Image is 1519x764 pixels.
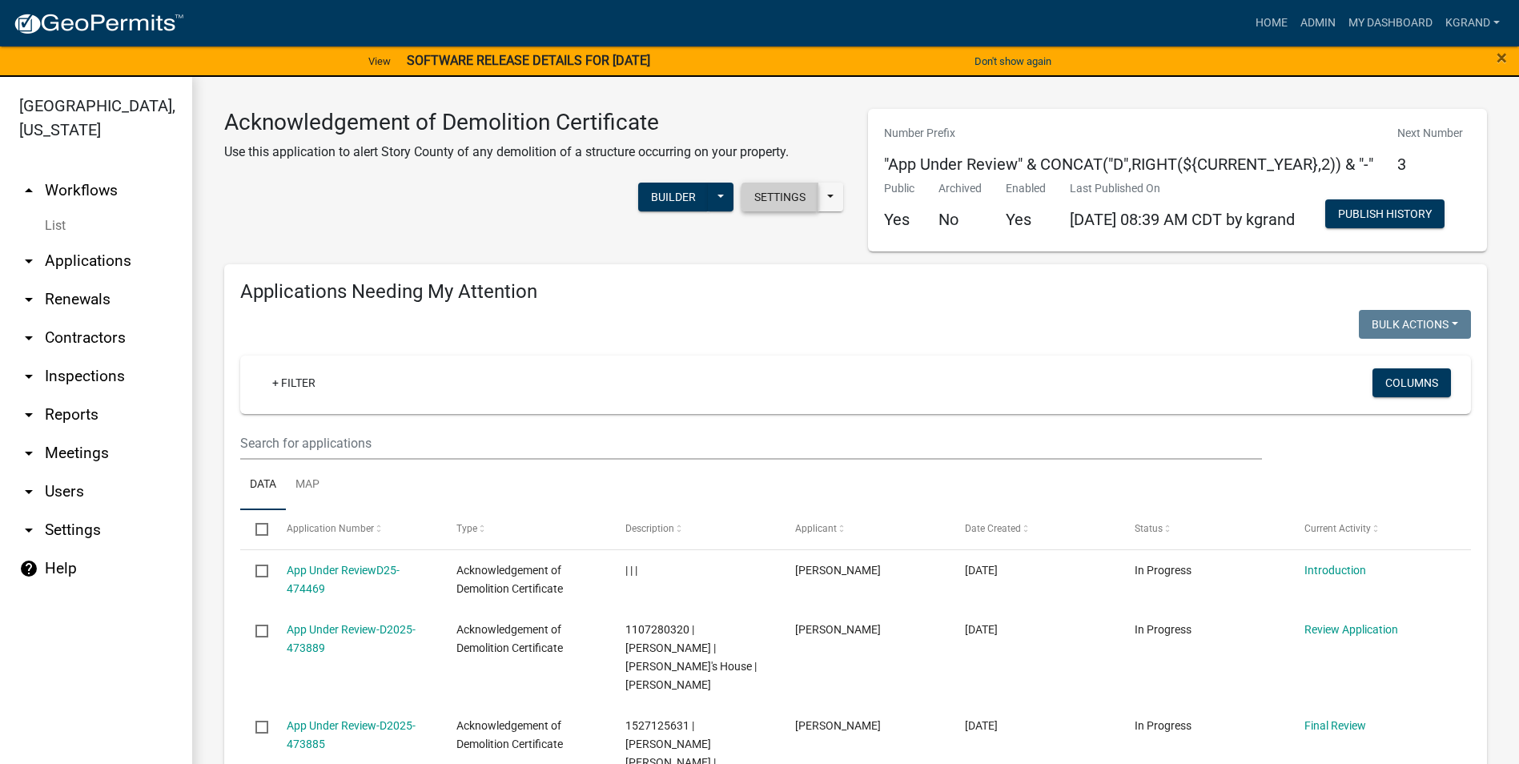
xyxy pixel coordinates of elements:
a: View [362,48,397,74]
i: arrow_drop_down [19,482,38,501]
p: Next Number [1397,125,1463,142]
p: Last Published On [1070,180,1295,197]
a: My Dashboard [1342,8,1439,38]
i: arrow_drop_down [19,444,38,463]
strong: SOFTWARE RELEASE DETAILS FOR [DATE] [407,53,650,68]
h5: No [938,210,982,229]
span: Kyle [795,623,881,636]
span: Application Number [287,523,374,534]
datatable-header-cell: Select [240,510,271,549]
button: Settings [741,183,818,211]
i: arrow_drop_down [19,328,38,348]
wm-modal-confirm: Workflow Publish History [1325,208,1445,221]
span: In Progress [1135,564,1191,577]
h4: Applications Needing My Attention [240,280,1471,304]
span: Laura Johnston [795,719,881,732]
datatable-header-cell: Type [440,510,610,549]
h5: 3 [1397,155,1463,174]
span: In Progress [1135,623,1191,636]
span: Type [456,523,477,534]
p: Public [884,180,914,197]
a: Home [1249,8,1294,38]
span: Acknowledgement of Demolition Certificate [456,719,563,750]
span: In Progress [1135,719,1191,732]
span: Acknowledgement of Demolition Certificate [456,623,563,654]
p: Use this application to alert Story County of any demolition of a structure occurring on your pro... [224,143,789,162]
button: Publish History [1325,199,1445,228]
p: Enabled [1006,180,1046,197]
span: Acknowledgement of Demolition Certificate [456,564,563,595]
a: Introduction [1304,564,1366,577]
a: App Under Review-D2025-473889 [287,623,416,654]
span: 1107280320 | Kyle | Allie's House | Laura Johnston [625,623,757,690]
p: Archived [938,180,982,197]
i: arrow_drop_down [19,290,38,309]
h3: Acknowledgement of Demolition Certificate [224,109,789,136]
span: Kimberly Grandinetti [795,564,881,577]
datatable-header-cell: Date Created [950,510,1119,549]
a: App Under ReviewD25-474469 [287,564,400,595]
span: [DATE] 08:39 AM CDT by kgrand [1070,210,1295,229]
button: Don't show again [968,48,1058,74]
i: arrow_drop_up [19,181,38,200]
a: Map [286,460,329,511]
h5: Yes [1006,210,1046,229]
span: 09/05/2025 [965,564,998,577]
span: Date Created [965,523,1021,534]
datatable-header-cell: Description [610,510,780,549]
a: Review Application [1304,623,1398,636]
datatable-header-cell: Applicant [780,510,950,549]
datatable-header-cell: Status [1119,510,1289,549]
span: | | | [625,564,637,577]
button: Builder [638,183,709,211]
a: Data [240,460,286,511]
span: Status [1135,523,1163,534]
datatable-header-cell: Current Activity [1289,510,1459,549]
span: Current Activity [1304,523,1371,534]
a: KGRAND [1439,8,1506,38]
span: × [1497,46,1507,69]
i: arrow_drop_down [19,367,38,386]
a: Final Review [1304,719,1366,732]
button: Close [1497,48,1507,67]
span: 09/04/2025 [965,719,998,732]
i: arrow_drop_down [19,251,38,271]
h5: Yes [884,210,914,229]
i: arrow_drop_down [19,521,38,540]
h5: "App Under Review" & CONCAT("D",RIGHT(${CURRENT_YEAR},2)) & "-" [884,155,1373,174]
button: Columns [1372,368,1451,397]
p: Number Prefix [884,125,1373,142]
input: Search for applications [240,427,1262,460]
span: 09/04/2025 [965,623,998,636]
a: Admin [1294,8,1342,38]
span: Applicant [795,523,837,534]
i: help [19,559,38,578]
i: arrow_drop_down [19,405,38,424]
datatable-header-cell: Application Number [271,510,440,549]
a: + Filter [259,368,328,397]
button: Bulk Actions [1359,310,1471,339]
a: App Under Review-D2025-473885 [287,719,416,750]
span: Description [625,523,674,534]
